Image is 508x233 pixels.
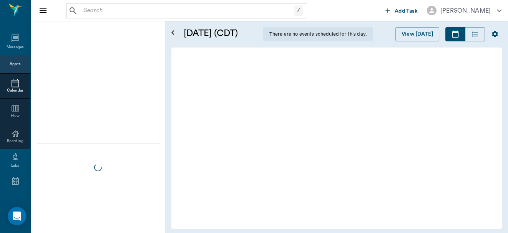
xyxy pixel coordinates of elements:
[7,44,24,50] div: Messages
[421,3,508,18] button: [PERSON_NAME]
[395,27,439,41] button: View [DATE]
[263,27,373,41] div: There are no events scheduled for this day.
[168,18,178,48] button: Open calendar
[10,61,20,67] div: Appts
[11,163,19,169] div: Labs
[440,6,491,15] div: [PERSON_NAME]
[184,27,257,39] h5: [DATE] (CDT)
[294,5,303,16] div: /
[382,3,421,18] button: Add Task
[8,207,26,225] div: Open Intercom Messenger
[81,5,294,16] input: Search
[35,3,51,18] button: Close drawer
